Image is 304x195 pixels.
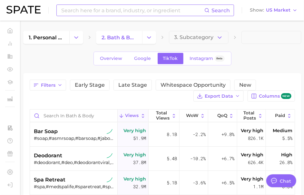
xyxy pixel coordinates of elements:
span: Very high [123,127,146,134]
a: 2. bath & body [96,31,142,44]
span: Export Data [205,93,233,99]
span: Show [250,8,264,12]
span: QoQ [217,113,227,118]
span: Very high [123,151,146,159]
span: Paid [275,113,285,118]
span: 8.1b [167,131,177,138]
a: Overview [95,53,128,64]
div: #soap,#asmrsoap,#barsoap,#jabon,#soapbars,#asmrsoapsounds,#savonnaturel [34,135,115,141]
span: Very high [123,175,146,183]
span: Views [125,113,139,118]
button: Total Views [149,110,180,122]
span: 51.9m [133,134,146,142]
span: Google [134,56,151,61]
button: ShowUS Market [248,6,299,15]
span: +9.8% [222,131,235,138]
span: Beta [217,56,223,61]
span: Whitespace Opportunity [161,83,226,88]
a: 1. personal care [23,31,69,44]
span: Very high [241,151,263,159]
span: 2. bath & body [102,34,137,41]
span: Total Posts [244,111,256,121]
span: Filters [41,83,55,88]
a: TikTok [158,53,183,64]
button: Filters [30,80,66,91]
span: +6.7% [222,155,235,162]
span: Overview [100,56,123,61]
button: Columnsnew [248,91,295,102]
button: Change Category [142,31,156,44]
span: -2.2% [193,131,206,138]
span: Search [211,7,230,14]
a: Log out. Currently logged in with e-mail hicks.ll@pg.com. [5,180,15,190]
span: spa retreat [34,176,65,184]
button: spa retreattiktok sustained riser#spa,#medspalife,#sparetreat,#spatime,#spanight,#spamiamiVery hi... [30,171,295,195]
span: +6.5% [222,179,235,187]
span: 5.1b [167,179,177,187]
input: Search in bath & body [30,110,117,122]
span: Early Stage [75,83,105,88]
button: Total Posts [237,110,266,122]
span: WoW [186,113,199,118]
div: #spa,#medspalife,#sparetreat,#spatime,#spanight,#spamiami [34,184,115,190]
button: Paid [266,110,295,122]
button: 3. Subcategory [169,31,229,44]
span: Columns [259,93,291,99]
img: SPATE [6,6,41,14]
input: Search here for a brand, industry, or ingredient [61,5,204,16]
img: tiktok sustained riser [107,177,113,183]
span: -10.2% [190,155,206,162]
a: InstagramBeta [184,53,230,64]
button: deodoranttiktok sustained riser#deodorant,#deo,#deodorantviral,#desodorante,#bodydeodorant,#deodo... [30,147,295,171]
span: 626.4k [248,159,263,166]
span: -3.6% [193,179,206,187]
div: #deodorant,#deo,#deodorantviral,#desodorante,#bodydeodorant,#deodorantrecommendations,#deodorantt... [34,160,115,165]
span: New [239,83,251,88]
span: 3. Subcategory [174,34,214,40]
button: Change Category [69,31,83,44]
span: Medium [273,127,292,134]
span: High [281,151,292,159]
span: new [281,93,291,99]
span: US Market [266,8,290,12]
span: Very high [241,127,263,134]
button: WoW [180,110,208,122]
span: 826.1k [248,134,263,142]
span: TikTok [163,56,178,61]
span: 5.5% [282,134,292,142]
button: Export Data [193,91,244,102]
span: 5.4b [167,155,177,162]
a: Google [129,53,157,64]
span: 1. personal care [29,34,64,41]
span: 32.9m [133,183,146,190]
span: Instagram [190,56,213,61]
button: Views [118,110,149,122]
span: 26.8% [279,159,292,166]
span: 1.1m [253,183,263,190]
img: tiktok sustained riser [107,129,113,134]
button: QoQ [208,110,237,122]
span: Very high [241,175,263,183]
button: bar soaptiktok sustained riser#soap,#asmrsoap,#barsoap,#jabon,#soapbars,#asmrsoapsounds,#savonnat... [30,122,295,147]
span: bar soap [34,128,58,135]
span: 37.8m [133,159,146,166]
span: Late Stage [118,83,147,88]
img: tiktok sustained riser [107,153,113,159]
span: deodorant [34,152,62,160]
span: Total Views [156,111,170,121]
